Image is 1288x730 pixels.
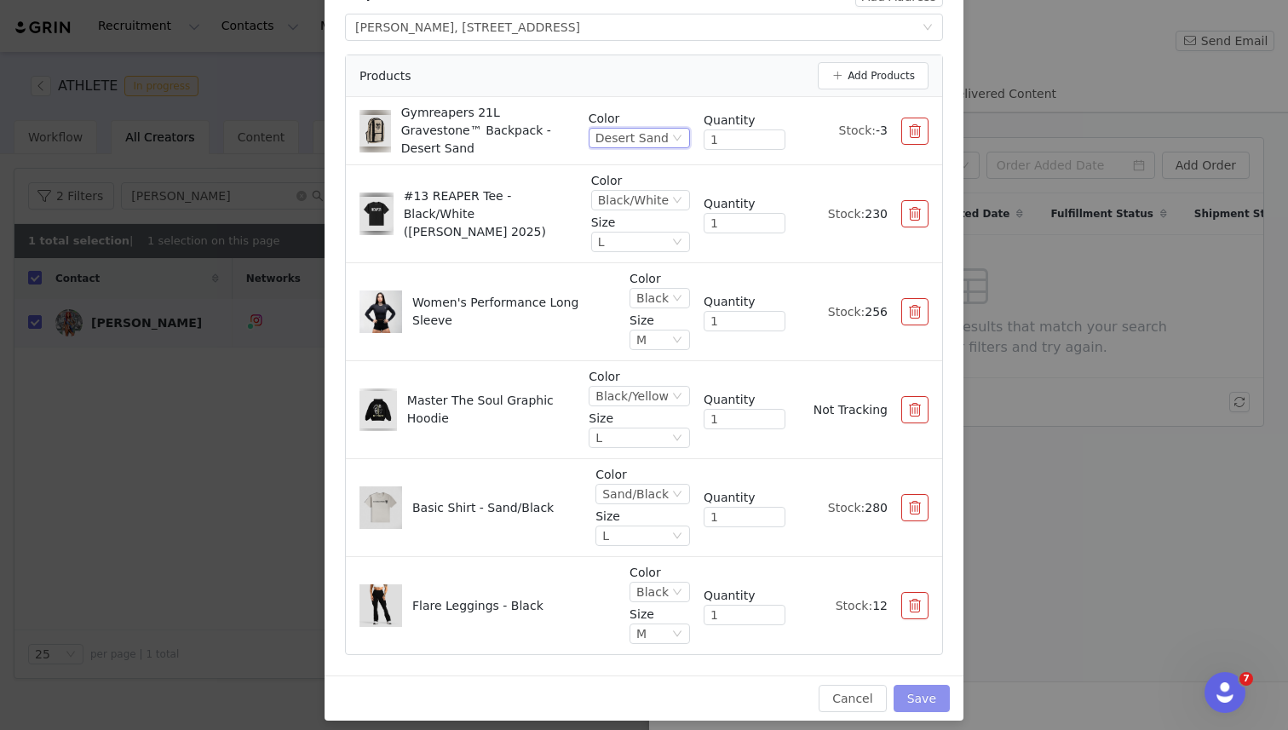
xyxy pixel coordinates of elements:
span: Not Tracking [814,403,888,417]
div: Quantity [704,489,785,507]
div: L [602,526,609,545]
p: Size [595,508,690,526]
i: icon: down [672,587,682,599]
div: Stock: [799,597,888,615]
p: Gymreapers 21L Gravestone™ Backpack - Desert Sand [401,104,575,158]
p: Basic Shirt - Sand/Black [412,499,554,517]
button: Save [894,685,950,712]
div: Quantity [704,293,785,311]
p: Size [630,606,690,624]
p: Flare Leggings - Black [412,597,543,615]
div: L [598,233,605,251]
div: Stock: [799,205,888,223]
div: Black/White [598,191,669,210]
div: [PERSON_NAME], [STREET_ADDRESS] [355,14,580,40]
p: Women's Performance Long Sleeve [412,294,586,330]
span: 230 [865,207,888,221]
p: #13 REAPER Tee - Black/White ([PERSON_NAME] 2025) [404,187,578,241]
span: 256 [865,305,888,319]
div: Black [636,289,669,308]
div: Stock: [799,122,888,140]
div: Quantity [704,391,785,409]
p: Color [630,270,690,288]
div: Stock: [799,499,888,517]
i: icon: down [672,293,682,305]
p: Color [589,368,690,386]
div: Quantity [704,195,785,213]
div: Black/Yellow [595,387,669,405]
p: Color [595,466,690,484]
button: Add Products [818,62,929,89]
button: Cancel [819,685,886,712]
div: Stock: [799,303,888,321]
span: -3 [876,124,888,137]
i: icon: down [672,335,682,347]
img: Product Image [359,391,397,428]
p: Master The Soul Graphic Hoodie [407,392,576,428]
div: M [636,331,647,349]
img: Product Image [359,115,391,147]
img: Product Image [359,197,394,231]
p: Color [630,564,690,582]
div: Quantity [704,112,785,129]
div: Sand/Black [602,485,669,503]
span: 12 [872,599,888,612]
div: Quantity [704,587,785,605]
p: Size [630,312,690,330]
i: icon: down [672,237,682,249]
i: icon: down [672,629,682,641]
div: Black [636,583,669,601]
img: Product Image [359,290,402,333]
img: Product Image [359,486,402,529]
i: icon: down [923,22,933,34]
div: M [636,624,647,643]
i: icon: down [672,433,682,445]
iframe: Intercom live chat [1205,672,1245,713]
p: Size [589,410,690,428]
div: Desert Sand [595,129,669,147]
span: 280 [865,501,888,514]
i: icon: down [672,391,682,403]
p: Color [591,172,690,190]
i: icon: down [672,531,682,543]
div: L [595,428,602,447]
span: 7 [1239,672,1253,686]
i: icon: down [672,195,682,207]
p: Size [591,214,690,232]
span: Products [359,67,411,85]
i: icon: down [672,133,682,145]
img: Product Image [359,584,402,627]
i: icon: down [672,489,682,501]
p: Color [589,110,690,128]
